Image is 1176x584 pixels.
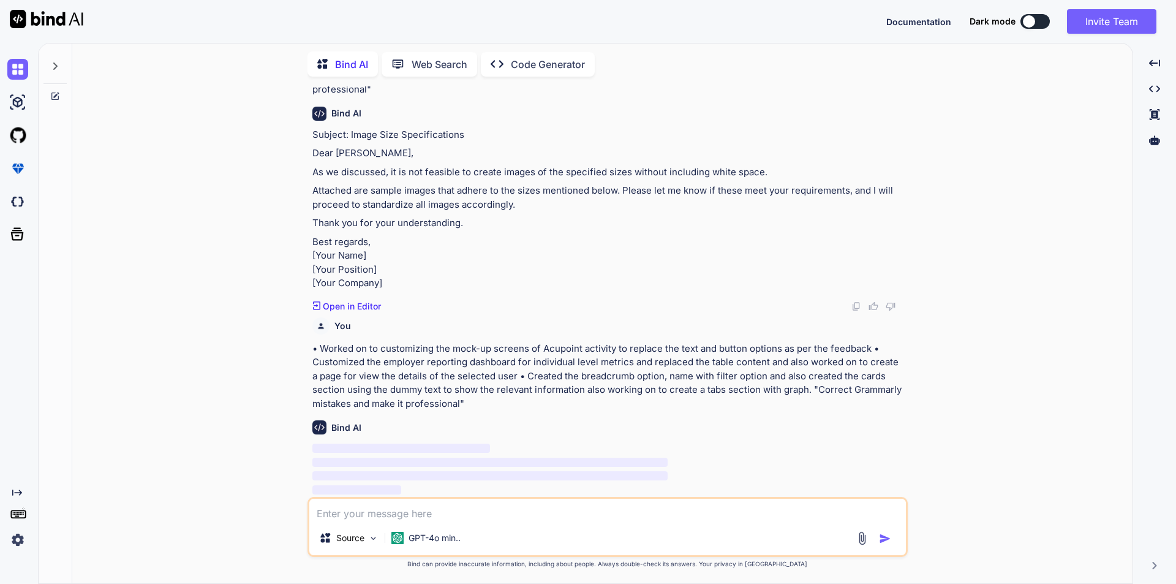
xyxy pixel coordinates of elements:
[312,128,905,142] p: Subject: Image Size Specifications
[851,301,861,311] img: copy
[511,57,585,72] p: Code Generator
[312,146,905,161] p: Dear [PERSON_NAME],
[7,59,28,80] img: chat
[7,158,28,179] img: premium
[312,444,490,453] span: ‌
[335,57,368,72] p: Bind AI
[391,532,404,544] img: GPT-4o mini
[7,529,28,550] img: settings
[323,300,381,313] p: Open in Editor
[886,15,951,28] button: Documentation
[312,216,905,230] p: Thank you for your understanding.
[855,531,869,545] img: attachment
[879,533,891,545] img: icon
[336,532,364,544] p: Source
[331,107,361,119] h6: Bind AI
[312,342,905,411] p: • Worked on to customizing the mock-up screens of Acupoint activity to replace the text and butto...
[7,125,28,146] img: githubLight
[312,471,668,480] span: ‌
[7,92,28,113] img: ai-studio
[368,533,379,544] img: Pick Models
[7,191,28,212] img: darkCloudIdeIcon
[412,57,467,72] p: Web Search
[312,458,668,467] span: ‌
[970,15,1016,28] span: Dark mode
[331,422,361,434] h6: Bind AI
[307,559,908,569] p: Bind can provide inaccurate information, including about people. Always double-check its answers....
[409,532,461,544] p: GPT-4o min..
[312,165,905,180] p: As we discussed, it is not feasible to create images of the specified sizes without including whi...
[10,10,83,28] img: Bind AI
[886,301,895,311] img: dislike
[869,301,878,311] img: like
[1067,9,1156,34] button: Invite Team
[886,17,951,27] span: Documentation
[312,485,401,495] span: ‌
[312,235,905,290] p: Best regards, [Your Name] [Your Position] [Your Company]
[312,184,905,211] p: Attached are sample images that adhere to the sizes mentioned below. Please let me know if these ...
[334,320,351,332] h6: You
